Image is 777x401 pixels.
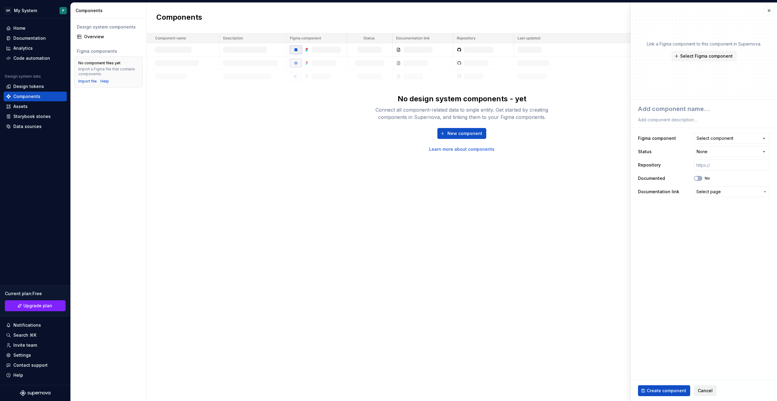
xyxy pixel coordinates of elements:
[156,12,202,23] h2: Components
[13,342,37,348] div: Invite team
[13,123,42,130] div: Data sources
[13,322,41,328] div: Notifications
[13,83,44,89] div: Design tokens
[698,388,713,394] span: Cancel
[13,103,28,110] div: Assets
[13,352,31,358] div: Settings
[4,370,67,380] button: Help
[4,102,67,111] a: Assets
[23,303,52,309] span: Upgrade plan
[76,8,144,14] div: Components
[437,128,486,139] button: New component
[4,43,67,53] a: Analytics
[4,53,67,63] a: Code automation
[4,7,12,14] div: QK
[694,160,770,170] input: https://
[647,41,761,47] p: Link a Figma component to this component in Supernova.
[4,340,67,350] a: Invite team
[13,55,50,61] div: Code automation
[13,93,40,99] div: Components
[13,113,51,120] div: Storybook stories
[638,189,679,195] label: Documentation link
[13,372,23,378] div: Help
[4,92,67,101] a: Components
[429,146,494,152] a: Learn more about components
[13,332,36,338] div: Search ⌘K
[4,23,67,33] a: Home
[4,82,67,91] a: Design tokens
[4,350,67,360] a: Settings
[5,291,66,297] div: Current plan : Free
[4,320,67,330] button: Notifications
[5,300,66,311] button: Upgrade plan
[62,8,64,13] div: P
[77,48,140,54] div: Figma components
[697,135,733,141] div: Select component
[4,33,67,43] a: Documentation
[14,8,37,14] div: My System
[647,388,686,394] span: Create component
[77,24,140,30] div: Design system components
[680,53,733,59] span: Select Figma component
[638,135,676,141] label: Figma component
[638,385,690,396] button: Create component
[638,149,652,155] label: Status
[78,61,120,66] div: No component files yet
[13,362,48,368] div: Contact support
[694,133,770,144] button: Select component
[4,112,67,121] a: Storybook stories
[694,186,770,197] button: Select page
[696,189,721,195] span: Select page
[78,79,97,84] button: Import file
[4,122,67,131] a: Data sources
[20,390,50,396] svg: Supernova Logo
[4,330,67,340] button: Search ⌘K
[1,4,69,17] button: QKMy SystemP
[78,67,139,76] div: Import a Figma file that contains components.
[84,34,140,40] div: Overview
[705,176,710,181] label: No
[447,130,482,136] span: New component
[100,79,109,84] a: Help
[13,25,25,31] div: Home
[638,162,661,168] label: Repository
[74,32,143,42] a: Overview
[398,94,526,104] div: No design system components - yet
[694,385,717,396] button: Cancel
[671,51,737,62] button: Select Figma component
[4,360,67,370] button: Contact support
[365,106,559,121] div: Connect all component-related data to single entity. Get started by creating components in Supern...
[5,74,41,79] div: Design system data
[13,35,46,41] div: Documentation
[638,175,665,181] label: Documented
[13,45,33,51] div: Analytics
